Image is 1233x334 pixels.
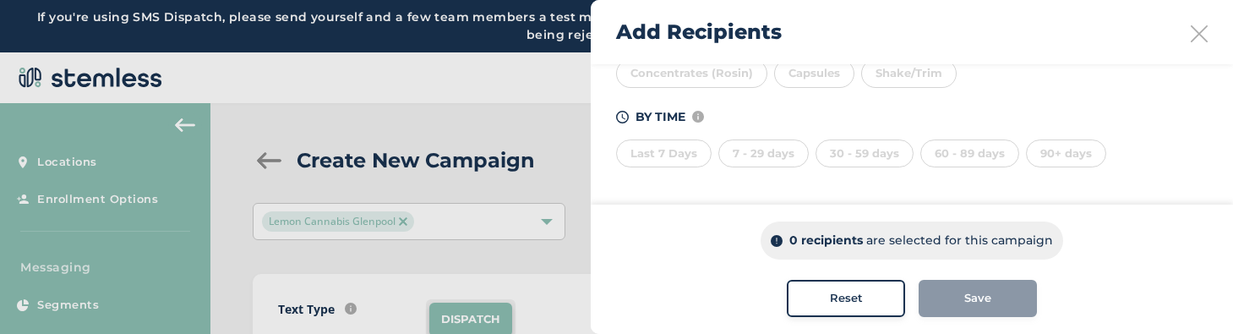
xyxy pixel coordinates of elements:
div: 60 - 89 days [920,140,1019,168]
div: 7 - 29 days [718,140,809,168]
img: icon-info-236977d2.svg [692,111,704,123]
div: Last 7 Days [616,140,712,168]
button: Reset [787,280,905,317]
img: icon-info-dark-48f6c5f3.svg [771,235,783,247]
p: 0 recipients [789,232,863,249]
div: Concentrates (Rosin) [616,59,767,88]
p: BY TIME [636,108,685,126]
iframe: Chat Widget [1148,253,1233,334]
div: Capsules [774,59,854,88]
span: Reset [830,290,863,307]
h2: Add Recipients [616,17,782,47]
div: 30 - 59 days [816,140,914,168]
div: 90+ days [1026,140,1106,168]
p: are selected for this campaign [866,232,1053,249]
img: icon-time-dark-e6b1183b.svg [616,111,629,123]
div: Shake/Trim [861,59,957,88]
